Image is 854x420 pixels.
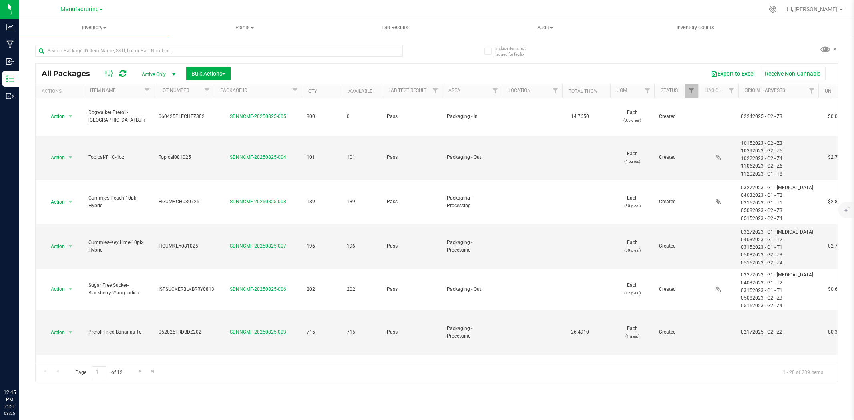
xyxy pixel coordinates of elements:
p: (12 g ea.) [615,289,649,297]
span: select [66,196,76,208]
span: Inventory [19,24,169,31]
span: Pass [387,198,437,206]
span: Sugar Free Sucker-Blackberry-25mg-Indica [88,282,149,297]
p: (1 g ea.) [615,332,649,340]
div: 03272023 - G1 - [MEDICAL_DATA] [741,271,816,279]
div: 05082023 - G2 - Z3 [741,294,816,302]
a: SDNNCMF-20250825-005 [230,114,286,119]
span: select [66,327,76,338]
a: Location [508,88,531,93]
inline-svg: Analytics [6,23,14,31]
a: Lab Test Result [388,88,426,93]
span: 101 [347,154,377,161]
span: 196 [347,242,377,250]
div: 10152023 - G2 - Z3 [741,140,816,147]
inline-svg: Outbound [6,92,14,100]
span: 202 [307,286,337,293]
button: Receive Non-Cannabis [760,67,826,80]
span: Pass [387,242,437,250]
div: 02172025 - G2 - Z2 [741,328,816,336]
a: Filter [549,84,562,98]
a: Package ID [220,88,247,93]
div: 05152023 - G2 - Z4 [741,259,816,267]
div: 05152023 - G2 - Z4 [741,215,816,222]
div: 11062023 - G2 - Z6 [741,162,816,170]
span: Include items not tagged for facility [495,45,535,57]
span: Manufacturing [60,6,99,13]
span: Preroll-Fried Bananas-1g [88,328,149,336]
span: Pass [387,113,437,120]
button: Bulk Actions [186,67,231,80]
span: Gummies-Peach-10pk-Hybrid [88,194,149,210]
span: Each [615,325,649,340]
span: Lab Results [371,24,419,31]
span: Packaging - Out [447,286,497,293]
span: Each [615,194,649,210]
span: Pass [387,154,437,161]
span: Gummies-Key Lime-10pk-Hybrid [88,239,149,254]
a: SDNNCMF-20250825-007 [230,243,286,249]
span: Each [615,239,649,254]
a: SDNNCMF-20250825-004 [230,154,286,160]
span: Packaging - Processing [447,325,497,340]
span: 060425PLECHEZ302 [159,113,209,120]
input: 1 [92,366,106,379]
span: Packaging - In [447,113,497,120]
iframe: Resource center unread badge [24,355,33,364]
a: Go to the last page [147,366,159,377]
a: Filter [289,84,302,98]
span: Each [615,109,649,124]
span: Packaging - Out [447,154,497,161]
span: 052825FRDBDZ202 [159,328,209,336]
p: (50 g ea.) [615,246,649,254]
span: ISFSUCKERBLKBRRY081325 [159,286,220,293]
span: Created [659,113,693,120]
div: 04032023 - G1 - T2 [741,192,816,199]
a: Origin Harvests [745,88,785,93]
a: Plants [169,19,319,36]
div: Actions [42,88,80,94]
span: Each [615,150,649,165]
span: Created [659,286,693,293]
span: HGUMKEY081025 [159,242,209,250]
a: Lot Number [160,88,189,93]
span: select [66,284,76,295]
a: SDNNCMF-20250825-003 [230,329,286,335]
a: Lab Results [320,19,470,36]
a: Filter [489,84,502,98]
a: Go to the next page [134,366,146,377]
span: Action [44,111,65,122]
span: All Packages [42,69,98,78]
input: Search Package ID, Item Name, SKU, Lot or Part Number... [35,45,403,57]
span: Plants [170,24,319,31]
span: 101 [307,154,337,161]
span: select [66,152,76,163]
inline-svg: Manufacturing [6,40,14,48]
span: select [66,111,76,122]
a: Filter [201,84,214,98]
span: select [66,241,76,252]
a: UOM [617,88,627,93]
a: Filter [429,84,442,98]
div: 03272023 - G1 - [MEDICAL_DATA] [741,184,816,192]
p: 12:45 PM CDT [4,389,16,410]
div: 11202023 - G1 - T8 [741,170,816,178]
th: Has COA [698,84,738,98]
a: Inventory Counts [620,19,770,36]
p: (4 oz ea.) [615,158,649,165]
span: Action [44,152,65,163]
span: Page of 12 [68,366,129,379]
span: 26.4910 [567,326,593,338]
span: Pass [387,328,437,336]
div: 10222023 - G2 - Z4 [741,155,816,162]
span: Action [44,241,65,252]
span: 189 [347,198,377,206]
span: 715 [307,328,337,336]
div: 03152023 - G1 - T1 [741,199,816,207]
span: 800 [307,113,337,120]
a: Total THC% [569,88,597,94]
span: 0 [347,113,377,120]
a: Qty [308,88,317,94]
p: 08/25 [4,410,16,416]
span: Action [44,327,65,338]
